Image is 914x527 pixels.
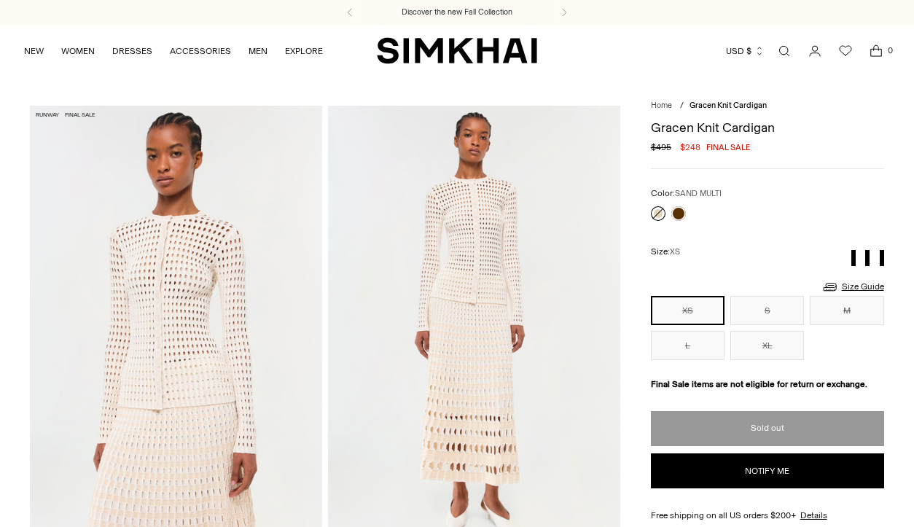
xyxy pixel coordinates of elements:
label: Color: [651,187,722,200]
s: $495 [651,141,671,154]
a: Open cart modal [862,36,891,66]
h1: Gracen Knit Cardigan [651,121,884,134]
a: EXPLORE [285,35,323,67]
strong: Final Sale items are not eligible for return or exchange. [651,379,867,389]
button: XL [730,331,804,360]
a: DRESSES [112,35,152,67]
a: NEW [24,35,44,67]
button: XS [651,296,724,325]
button: S [730,296,804,325]
a: Details [800,509,827,522]
span: $248 [680,141,700,154]
span: 0 [883,44,897,57]
a: MEN [249,35,267,67]
a: Go to the account page [800,36,829,66]
a: Discover the new Fall Collection [402,7,512,18]
button: L [651,331,724,360]
div: / [680,100,684,112]
button: Notify me [651,453,884,488]
a: Home [651,101,672,110]
span: XS [670,247,680,257]
a: WOMEN [61,35,95,67]
a: Size Guide [821,278,884,296]
button: USD $ [726,35,765,67]
nav: breadcrumbs [651,100,884,112]
a: Open search modal [770,36,799,66]
a: SIMKHAI [377,36,537,65]
span: SAND MULTI [675,189,722,198]
a: Wishlist [831,36,860,66]
a: ACCESSORIES [170,35,231,67]
button: M [810,296,883,325]
label: Size: [651,245,680,259]
span: Gracen Knit Cardigan [690,101,767,110]
div: Free shipping on all US orders $200+ [651,509,884,522]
